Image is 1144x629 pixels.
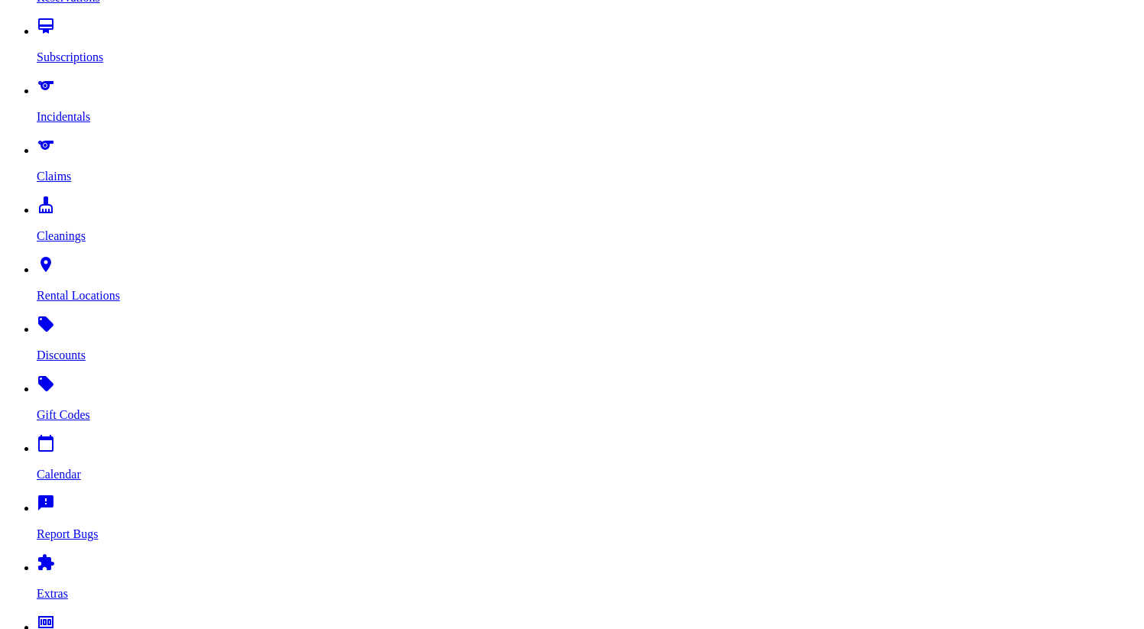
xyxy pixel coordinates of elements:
p: Report Bugs [37,527,1138,541]
i: calendar_today [37,434,55,452]
i: sports [37,76,55,95]
p: Cleanings [37,229,1138,243]
p: Rental Locations [37,289,1138,303]
a: cleaning_services Cleanings [37,203,1138,243]
p: Incidentals [37,110,1138,124]
a: extension Extras [37,561,1138,601]
a: sports Claims [37,144,1138,183]
a: local_offer Gift Codes [37,382,1138,422]
a: place Rental Locations [37,263,1138,303]
p: Calendar [37,468,1138,481]
i: local_offer [37,374,55,393]
i: place [37,255,55,274]
i: local_offer [37,315,55,333]
a: feedback Report Bugs [37,501,1138,541]
p: Extras [37,587,1138,601]
p: Gift Codes [37,408,1138,422]
i: sports [37,136,55,154]
i: cleaning_services [37,196,55,214]
i: feedback [37,494,55,512]
i: extension [37,553,55,572]
p: Discounts [37,349,1138,362]
p: Subscriptions [37,50,1138,64]
p: Claims [37,170,1138,183]
a: calendar_today Calendar [37,442,1138,481]
i: card_membership [37,17,55,35]
a: local_offer Discounts [37,323,1138,362]
a: card_membership Subscriptions [37,24,1138,64]
a: sports Incidentals [37,84,1138,124]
